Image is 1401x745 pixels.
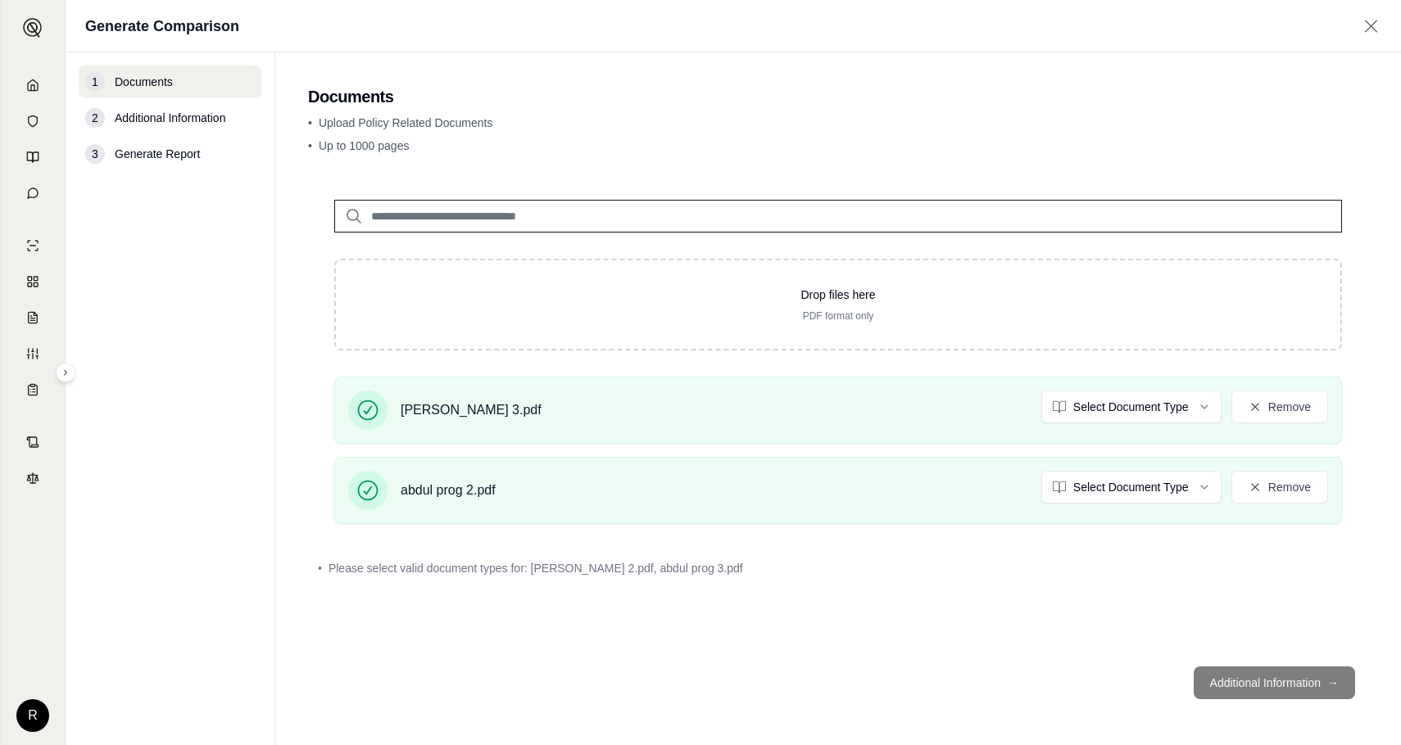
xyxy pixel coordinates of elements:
p: PDF format only [362,309,1314,323]
span: Please select valid document types for: [PERSON_NAME] 2.pdf, abdul prog 3.pdf [329,560,743,576]
a: Home [11,69,55,102]
span: Additional Information [115,110,225,126]
div: 2 [85,108,105,128]
span: • [308,139,312,152]
a: Single Policy [11,229,55,262]
button: Expand sidebar [56,363,75,382]
span: Upload Policy Related Documents [319,116,492,129]
a: Chat [11,177,55,210]
span: • [308,116,312,129]
h2: Documents [308,85,1368,108]
div: R [16,699,49,732]
a: Contract Analysis [11,426,55,458]
span: • [318,560,322,576]
span: Documents [115,74,173,90]
a: Policy Comparisons [11,265,55,298]
a: Documents Vault [11,105,55,138]
a: Custom Report [11,337,55,370]
h1: Generate Comparison [85,15,239,38]
span: [PERSON_NAME] 3.pdf [401,400,542,420]
a: Legal Search Engine [11,462,55,494]
button: Remove [1231,471,1328,503]
p: Drop files here [362,287,1314,303]
a: Prompt Library [11,141,55,174]
div: 1 [85,72,105,92]
span: Generate Report [115,146,200,162]
span: Up to 1000 pages [319,139,410,152]
img: Expand sidebar [23,18,43,38]
button: Remove [1231,391,1328,423]
button: Expand sidebar [16,11,49,44]
a: Coverage Table [11,373,55,406]
span: abdul prog 2.pdf [401,481,496,500]
div: 3 [85,144,105,164]
a: Claim Coverage [11,301,55,334]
